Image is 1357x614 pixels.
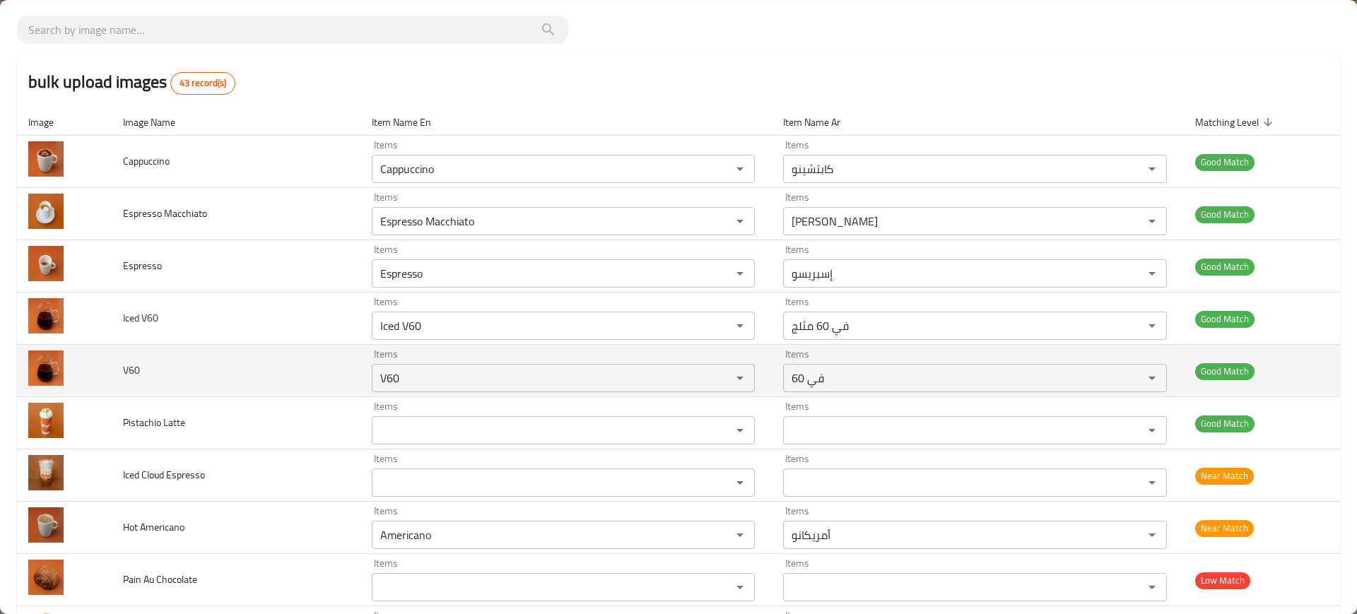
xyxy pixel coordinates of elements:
[1195,415,1255,432] span: Good Match
[28,403,64,438] img: Pistachio Latte
[1195,572,1250,589] span: Low Match
[1142,577,1162,597] button: Open
[28,141,64,177] img: Cappuccino
[1142,264,1162,283] button: Open
[123,256,162,275] span: Espresso
[1195,363,1255,379] span: Good Match
[1195,259,1255,275] span: Good Match
[1142,159,1162,179] button: Open
[123,570,197,589] span: Pain Au Chocolate
[360,109,773,136] th: Item Name En
[730,316,750,336] button: Open
[1195,114,1277,131] span: Matching Level
[1142,525,1162,545] button: Open
[123,114,194,131] span: Image Name
[1195,206,1255,223] span: Good Match
[28,18,557,41] input: search
[123,204,207,223] span: Espresso Macchiato
[1195,154,1255,170] span: Good Match
[730,264,750,283] button: Open
[123,152,170,170] span: Cappuccino
[1142,420,1162,440] button: Open
[123,361,140,379] span: V60
[171,76,235,90] span: 43 record(s)
[28,507,64,543] img: Hot Americano
[772,109,1184,136] th: Item Name Ar
[1142,368,1162,388] button: Open
[28,455,64,490] img: Iced Cloud Espresso
[1195,468,1254,484] span: Near Match
[1195,520,1254,536] span: Near Match
[17,109,112,136] th: Image
[28,560,64,595] img: Pain Au Chocolate
[28,298,64,333] img: Iced V60
[123,413,185,432] span: Pistachio Latte
[730,420,750,440] button: Open
[730,368,750,388] button: Open
[123,466,205,484] span: Iced Cloud Espresso
[1142,316,1162,336] button: Open
[730,525,750,545] button: Open
[730,473,750,492] button: Open
[28,69,235,95] h2: bulk upload images
[170,72,235,95] div: Total records count
[28,194,64,229] img: Espresso Macchiato
[730,211,750,231] button: Open
[730,577,750,597] button: Open
[1142,473,1162,492] button: Open
[1195,311,1255,327] span: Good Match
[123,518,184,536] span: Hot Americano
[730,159,750,179] button: Open
[1142,211,1162,231] button: Open
[28,350,64,386] img: V60
[123,309,158,327] span: Iced V60
[28,246,64,281] img: Espresso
